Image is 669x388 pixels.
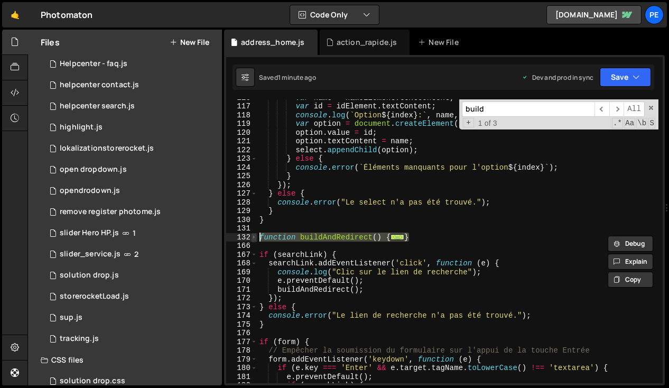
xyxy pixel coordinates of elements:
[60,228,119,238] div: slider Hero HP.js
[226,189,257,198] div: 127
[226,242,257,251] div: 166
[226,216,257,225] div: 130
[41,53,222,75] div: 7432/28230.js
[636,118,647,128] span: Whole Word Search
[474,119,501,128] span: 1 of 3
[60,80,139,90] div: helpcenter contact.js
[41,265,222,286] div: 7432/29429.js
[259,73,316,82] div: Saved
[608,236,653,252] button: Debug
[41,180,222,201] div: 7432/15185.js
[226,233,257,242] div: 132
[241,37,304,48] div: address_home.js
[546,5,642,24] a: [DOMAIN_NAME]
[226,128,257,137] div: 120
[226,102,257,111] div: 117
[226,268,257,277] div: 169
[41,201,222,223] div: 7432/21023.js
[226,285,257,294] div: 171
[41,36,60,48] h2: Files
[60,271,119,280] div: solution drop.js
[391,234,404,239] span: ...
[60,101,135,111] div: helpcenter search.js
[226,198,257,207] div: 128
[226,119,257,128] div: 119
[60,123,103,132] div: highlight.js
[226,311,257,320] div: 174
[226,207,257,216] div: 129
[28,349,222,371] div: CSS files
[226,111,257,120] div: 118
[60,334,99,344] div: tracking.js
[226,137,257,146] div: 121
[226,251,257,260] div: 167
[41,159,222,180] div: 7432/15672.js
[2,2,28,27] a: 🤙
[624,101,645,117] span: Alt-Enter
[648,118,655,128] span: Search In Selection
[226,259,257,268] div: 168
[60,144,154,153] div: lokalizationstorerocket.js
[226,172,257,181] div: 125
[60,250,120,259] div: slider_service.js
[278,73,316,82] div: 1 minute ago
[226,373,257,382] div: 181
[226,338,257,347] div: 177
[645,5,664,24] a: Pe
[60,207,161,217] div: remove register photome.js
[608,254,653,270] button: Explain
[608,272,653,288] button: Copy
[60,313,82,322] div: sup.js
[226,224,257,233] div: 131
[41,8,93,21] div: Photomaton
[594,101,609,117] span: ​
[463,118,474,128] span: Toggle Replace mode
[226,163,257,172] div: 124
[170,38,209,47] button: New File
[226,320,257,329] div: 175
[41,328,222,349] div: 7432/16781.js
[226,146,257,155] div: 122
[226,181,257,190] div: 126
[41,223,222,244] div: 7432/14643.js
[60,186,120,196] div: opendrodown.js
[226,346,257,355] div: 178
[41,286,222,307] div: 7432/14773.js
[612,118,623,128] span: RegExp Search
[41,244,222,265] div: 7432/14764.js
[462,101,594,117] input: Search for
[60,165,127,174] div: open dropdown.js
[41,75,222,96] div: 7432/28239.js
[60,59,127,69] div: Helpcenter - faq.js
[41,117,222,138] div: 7432/17057.js
[133,229,136,237] span: 1
[522,73,593,82] div: Dev and prod in sync
[418,37,462,48] div: New File
[134,250,138,258] span: 2
[226,276,257,285] div: 170
[624,118,635,128] span: CaseSensitive Search
[41,138,222,159] div: 7432/29477.js
[41,96,222,117] div: 7432/28234.js
[226,355,257,364] div: 179
[226,303,257,312] div: 173
[226,154,257,163] div: 123
[60,292,129,301] div: storerocketLoad.js
[337,37,397,48] div: action_rapide.js
[60,376,125,386] div: solution drop.css
[226,364,257,373] div: 180
[290,5,379,24] button: Code Only
[226,329,257,338] div: 176
[41,307,222,328] div: 7432/14890.js
[226,294,257,303] div: 172
[609,101,624,117] span: ​
[600,68,651,87] button: Save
